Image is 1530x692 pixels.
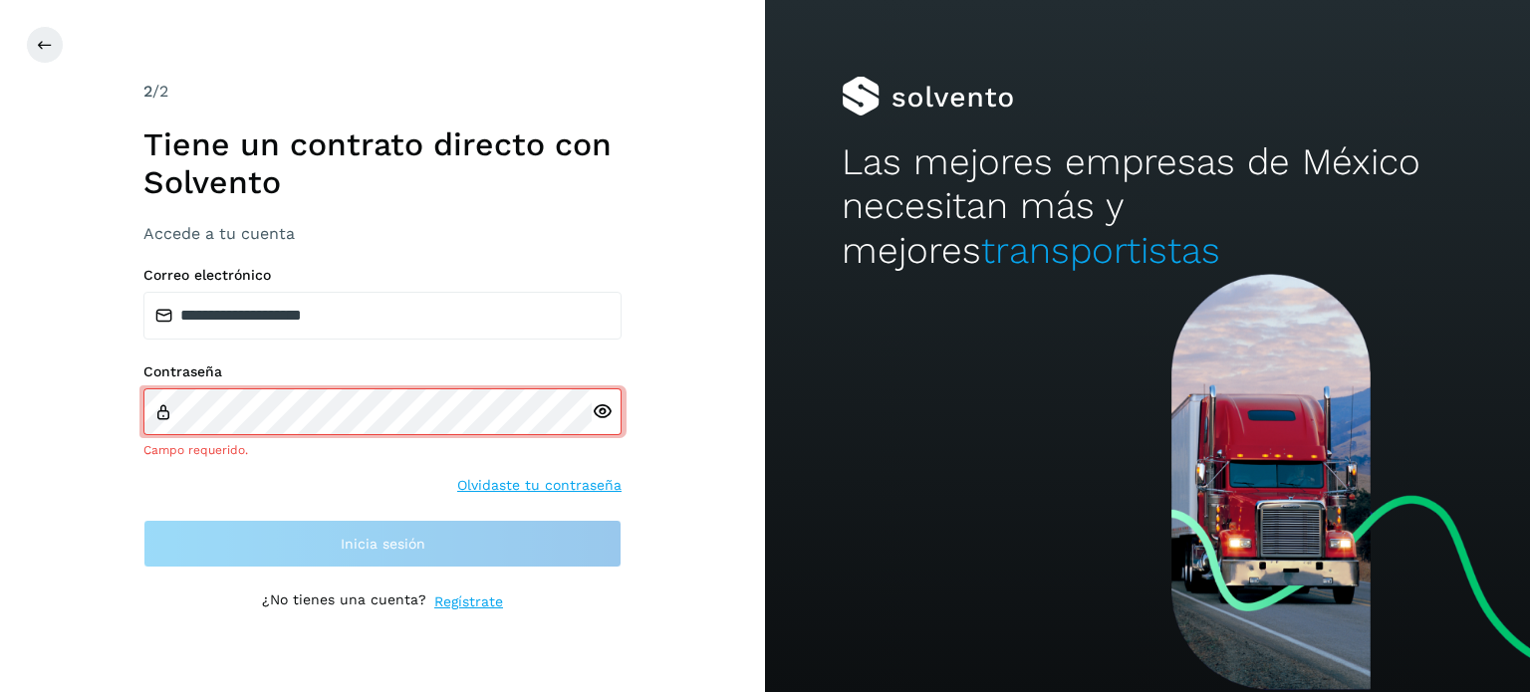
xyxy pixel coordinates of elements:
[457,475,622,496] a: Olvidaste tu contraseña
[143,441,622,459] div: Campo requerido.
[842,140,1453,273] h2: Las mejores empresas de México necesitan más y mejores
[434,591,503,612] a: Regístrate
[143,82,152,101] span: 2
[143,363,622,380] label: Contraseña
[341,537,425,551] span: Inicia sesión
[143,520,622,568] button: Inicia sesión
[143,224,622,243] h3: Accede a tu cuenta
[981,229,1220,272] span: transportistas
[143,125,622,202] h1: Tiene un contrato directo con Solvento
[143,267,622,284] label: Correo electrónico
[143,80,622,104] div: /2
[262,591,426,612] p: ¿No tienes una cuenta?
